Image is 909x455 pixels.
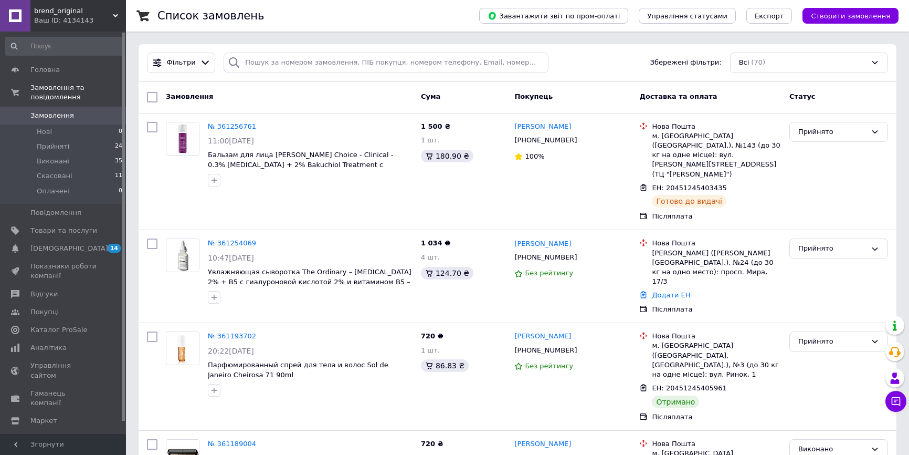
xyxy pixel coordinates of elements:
span: brend_original [34,6,113,16]
span: 10:47[DATE] [208,254,254,262]
a: Створити замовлення [792,12,899,19]
span: Замовлення [166,92,213,100]
div: [PHONE_NUMBER] [512,133,579,147]
span: Головна [30,65,60,75]
span: Покупці [30,307,59,317]
div: м. [GEOGRAPHIC_DATA] ([GEOGRAPHIC_DATA].), №143 (до 30 кг на одне місце): вул. [PERSON_NAME][STRE... [652,131,781,179]
span: 100% [525,152,544,160]
span: 1 шт. [421,346,440,354]
div: Прийнято [798,336,866,347]
span: Cума [421,92,440,100]
span: Товари та послуги [30,226,97,235]
a: Додати ЕН [652,291,690,299]
span: Збережені фільтри: [650,58,722,68]
span: Управління сайтом [30,361,97,380]
span: Оплачені [37,187,70,196]
h1: Список замовлень [157,9,264,22]
div: Отримано [652,396,699,408]
span: 35 [115,157,122,166]
div: Ваш ID: 4134143 [34,16,126,25]
a: Увлажняющая сыворотка The Ordinary – [MEDICAL_DATA] 2% + B5 с гиалуроновой кислотой 2% и витамино... [208,268,411,295]
span: 1 500 ₴ [421,122,450,130]
div: Прийнято [798,127,866,138]
div: Нова Пошта [652,122,781,131]
a: Бальзам для лица [PERSON_NAME] Choice - Clinical - 0.3% [MEDICAL_DATA] + 2% Bakuchiol Treatment с... [208,151,393,178]
img: Фото товару [166,333,199,365]
span: 4 шт. [421,253,440,261]
span: Нові [37,127,52,137]
div: 124.70 ₴ [421,267,473,280]
span: Аналітика [30,343,67,353]
a: Парфюмированный спрей для тела и волос Sol de Janeiro Cheirosa 71 90ml [208,361,388,379]
div: Нова Пошта [652,239,781,248]
span: 20:22[DATE] [208,347,254,355]
a: № 361189004 [208,440,256,448]
span: Відгуки [30,289,58,299]
span: Повідомлення [30,208,81,218]
div: Нова Пошта [652,439,781,449]
span: 1 шт. [421,136,440,144]
img: Фото товару [166,122,199,155]
span: Замовлення та повідомлення [30,83,126,102]
span: Каталог ProSale [30,325,87,335]
div: Готово до видачі [652,195,726,208]
input: Пошук за номером замовлення, ПІБ покупця, номером телефону, Email, номером накладної [224,53,548,73]
span: 0 [119,127,122,137]
div: [PERSON_NAME] ([PERSON_NAME][GEOGRAPHIC_DATA].), №24 (до 30 кг на одно место): просп. Мира, 17/3 [652,249,781,287]
img: Фото товару [166,239,199,272]
div: Післяплата [652,305,781,314]
span: Всі [739,58,749,68]
a: [PERSON_NAME] [514,332,571,342]
a: [PERSON_NAME] [514,122,571,132]
button: Управління статусами [639,8,736,24]
div: 86.83 ₴ [421,359,469,372]
a: № 361256761 [208,122,256,130]
div: м. [GEOGRAPHIC_DATA] ([GEOGRAPHIC_DATA], [GEOGRAPHIC_DATA].), №3 (до 30 кг на одне місце): вул. Р... [652,341,781,379]
button: Завантажити звіт по пром-оплаті [479,8,628,24]
div: Прийнято [798,243,866,254]
div: Нова Пошта [652,332,781,341]
span: Доставка та оплата [639,92,717,100]
span: Показники роботи компанії [30,262,97,281]
div: [PHONE_NUMBER] [512,344,579,357]
span: ЕН: 20451245405961 [652,384,726,392]
a: № 361193702 [208,332,256,340]
span: Без рейтингу [525,362,573,370]
button: Чат з покупцем [885,391,906,412]
span: 720 ₴ [421,440,443,448]
div: [PHONE_NUMBER] [512,251,579,264]
a: Фото товару [166,332,199,365]
span: [DEMOGRAPHIC_DATA] [30,244,108,253]
span: Замовлення [30,111,74,120]
button: Створити замовлення [802,8,899,24]
span: Завантажити звіт по пром-оплаті [488,11,620,20]
div: Післяплата [652,212,781,221]
span: 720 ₴ [421,332,443,340]
span: Гаманець компанії [30,389,97,408]
span: Покупець [514,92,553,100]
span: Статус [789,92,816,100]
span: Управління статусами [647,12,727,20]
span: 1 034 ₴ [421,239,450,247]
div: Післяплата [652,412,781,422]
span: 14 [108,244,121,253]
span: Маркет [30,416,57,426]
span: Створити замовлення [811,12,890,20]
span: 11:00[DATE] [208,137,254,145]
span: Фільтри [167,58,196,68]
a: [PERSON_NAME] [514,239,571,249]
span: (70) [751,58,765,66]
input: Пошук [5,37,123,56]
a: № 361254069 [208,239,256,247]
span: ЕН: 20451245403435 [652,184,726,192]
span: 24 [115,142,122,151]
span: Експорт [755,12,784,20]
span: Скасовані [37,171,72,181]
button: Експорт [746,8,792,24]
a: Фото товару [166,239,199,272]
a: [PERSON_NAME] [514,439,571,449]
